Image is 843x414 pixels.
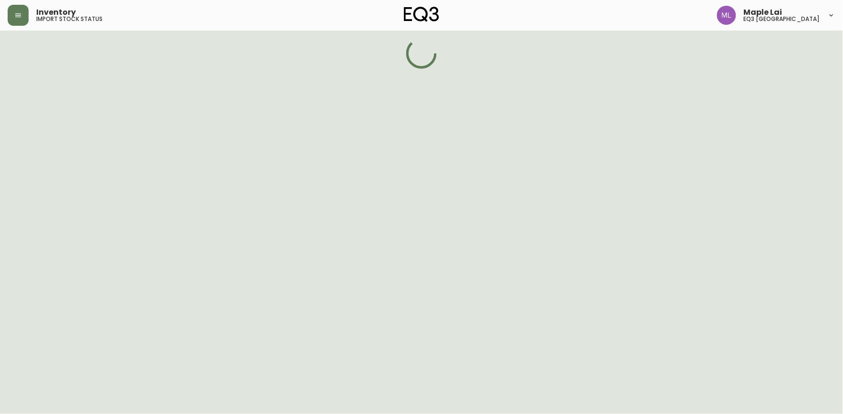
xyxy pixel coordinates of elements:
h5: eq3 [GEOGRAPHIC_DATA] [744,16,820,22]
img: logo [404,7,439,22]
span: Inventory [36,9,76,16]
span: Maple Lai [744,9,782,16]
h5: import stock status [36,16,103,22]
img: 61e28cffcf8cc9f4e300d877dd684943 [717,6,736,25]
